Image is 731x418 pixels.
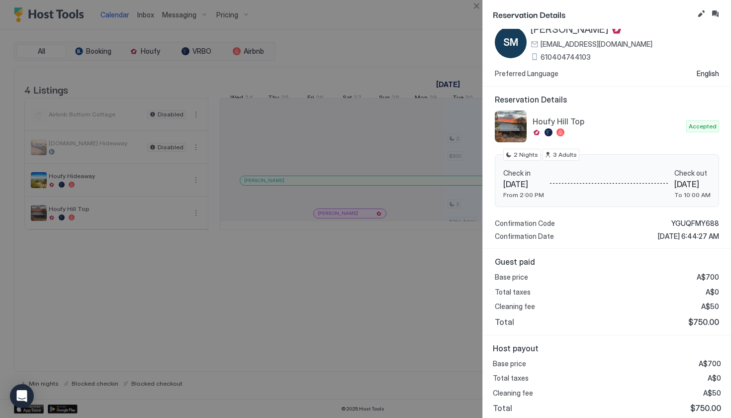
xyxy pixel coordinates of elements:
[493,359,526,368] span: Base price
[695,8,707,20] button: Edit reservation
[493,8,693,20] span: Reservation Details
[493,374,529,383] span: Total taxes
[709,8,721,20] button: Inbox
[689,122,717,131] span: Accepted
[708,374,721,383] span: A$0
[495,95,719,104] span: Reservation Details
[674,169,711,178] span: Check out
[495,257,719,267] span: Guest paid
[533,116,682,126] span: Houfy Hill Top
[699,359,721,368] span: A$700
[495,288,531,297] span: Total taxes
[503,35,518,50] span: SM
[553,150,577,159] span: 3 Adults
[493,389,533,398] span: Cleaning fee
[503,169,544,178] span: Check in
[495,219,555,228] span: Confirmation Code
[541,53,591,62] span: 610404744103
[541,40,652,49] span: [EMAIL_ADDRESS][DOMAIN_NAME]
[495,232,554,241] span: Confirmation Date
[495,317,514,327] span: Total
[495,110,527,142] div: listing image
[703,389,721,398] span: A$50
[706,288,719,297] span: A$0
[697,273,719,282] span: A$700
[697,69,719,78] span: English
[674,179,711,189] span: [DATE]
[671,219,719,228] span: YGUQFMY688
[674,191,711,199] span: To 10:00 AM
[495,69,558,78] span: Preferred Language
[688,317,719,327] span: $750.00
[690,403,721,413] span: $750.00
[495,302,535,311] span: Cleaning fee
[503,179,544,189] span: [DATE]
[531,23,609,36] span: [PERSON_NAME]
[493,403,512,413] span: Total
[658,232,719,241] span: [DATE] 6:44:27 AM
[495,273,528,282] span: Base price
[701,302,719,311] span: A$50
[10,384,34,408] div: Open Intercom Messenger
[493,343,721,353] span: Host payout
[503,191,544,199] span: From 2:00 PM
[514,150,538,159] span: 2 Nights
